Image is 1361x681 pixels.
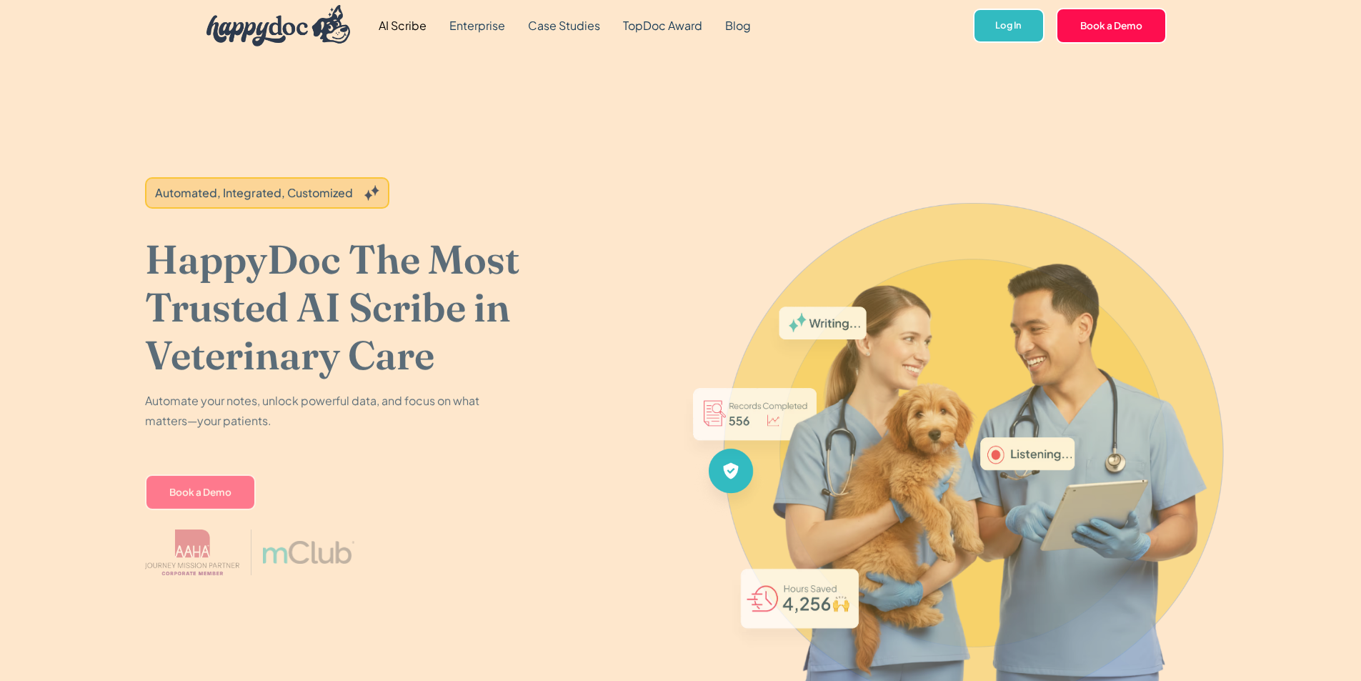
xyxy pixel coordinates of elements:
h1: HappyDoc The Most Trusted AI Scribe in Veterinary Care [145,235,627,379]
img: mclub logo [262,541,354,564]
div: Automated, Integrated, Customized [155,184,353,202]
img: Grey sparkles. [364,185,379,201]
img: HappyDoc Logo: A happy dog with his ear up, listening. [206,5,351,46]
a: Book a Demo [145,474,256,509]
a: home [195,1,351,50]
img: AAHA Advantage logo [145,530,239,575]
a: Log In [973,9,1044,44]
a: Book a Demo [1056,8,1167,44]
p: Automate your notes, unlock powerful data, and focus on what matters—your patients. [145,390,488,430]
